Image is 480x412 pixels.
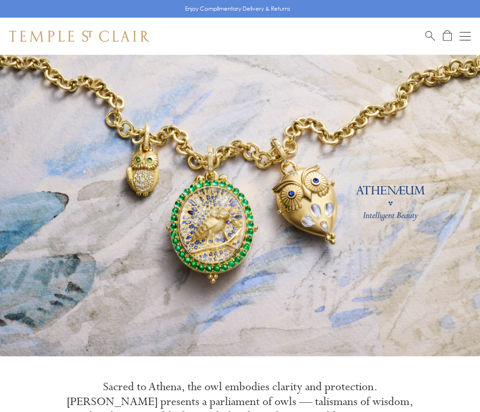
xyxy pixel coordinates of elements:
a: Search [425,30,435,42]
p: Enjoy Complimentary Delivery & Returns [185,4,290,13]
button: Open navigation [460,31,471,42]
img: Temple St. Clair [9,31,149,42]
a: Open Shopping Bag [443,30,452,42]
